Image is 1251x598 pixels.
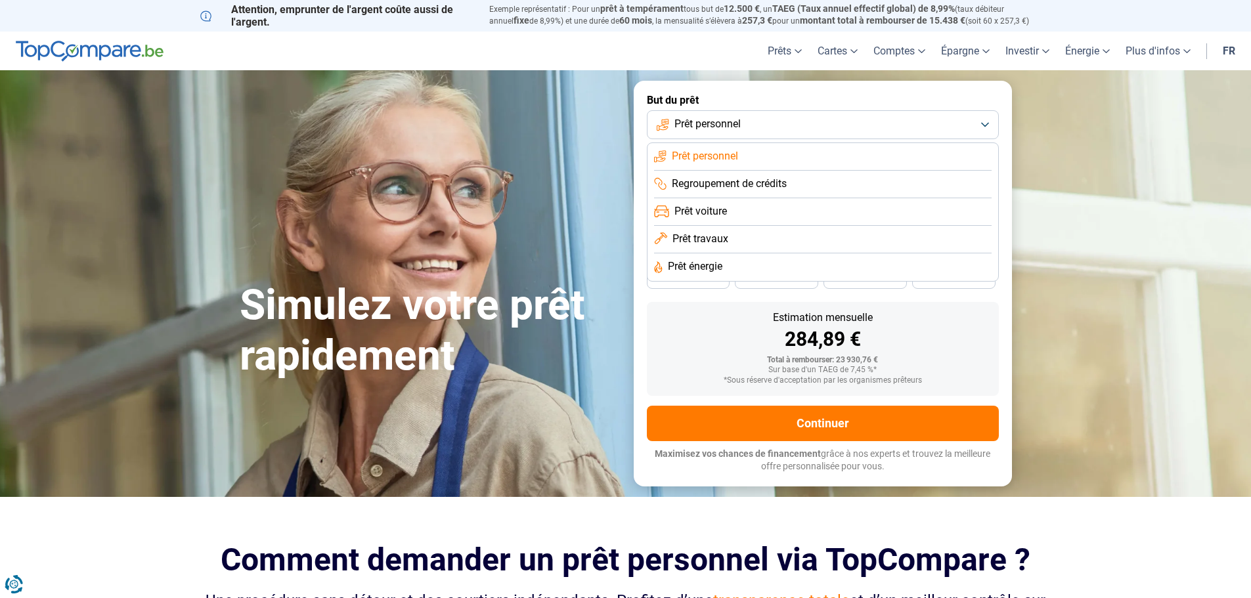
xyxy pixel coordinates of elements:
[1118,32,1198,70] a: Plus d'infos
[724,3,760,14] span: 12.500 €
[647,94,999,106] label: But du prêt
[514,15,529,26] span: fixe
[657,366,988,375] div: Sur base d'un TAEG de 7,45 %*
[672,149,738,163] span: Prêt personnel
[851,275,880,283] span: 30 mois
[742,15,772,26] span: 257,3 €
[657,356,988,365] div: Total à rembourser: 23 930,76 €
[657,330,988,349] div: 284,89 €
[674,275,703,283] span: 42 mois
[674,117,741,131] span: Prêt personnel
[655,448,821,459] span: Maximisez vos chances de financement
[647,110,999,139] button: Prêt personnel
[933,32,998,70] a: Épargne
[674,204,727,219] span: Prêt voiture
[800,15,965,26] span: montant total à rembourser de 15.438 €
[647,448,999,473] p: grâce à nos experts et trouvez la meilleure offre personnalisée pour vous.
[489,3,1051,27] p: Exemple représentatif : Pour un tous but de , un (taux débiteur annuel de 8,99%) et une durée de ...
[866,32,933,70] a: Comptes
[810,32,866,70] a: Cartes
[200,542,1051,578] h2: Comment demander un prêt personnel via TopCompare ?
[1215,32,1243,70] a: fr
[16,41,164,62] img: TopCompare
[772,3,955,14] span: TAEG (Taux annuel effectif global) de 8,99%
[240,280,618,381] h1: Simulez votre prêt rapidement
[998,32,1057,70] a: Investir
[1057,32,1118,70] a: Énergie
[657,312,988,323] div: Estimation mensuelle
[600,3,684,14] span: prêt à tempérament
[647,406,999,441] button: Continuer
[940,275,969,283] span: 24 mois
[200,3,473,28] p: Attention, emprunter de l'argent coûte aussi de l'argent.
[760,32,810,70] a: Prêts
[619,15,652,26] span: 60 mois
[762,275,791,283] span: 36 mois
[657,376,988,385] div: *Sous réserve d'acceptation par les organismes prêteurs
[672,232,728,246] span: Prêt travaux
[672,177,787,191] span: Regroupement de crédits
[668,259,722,274] span: Prêt énergie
